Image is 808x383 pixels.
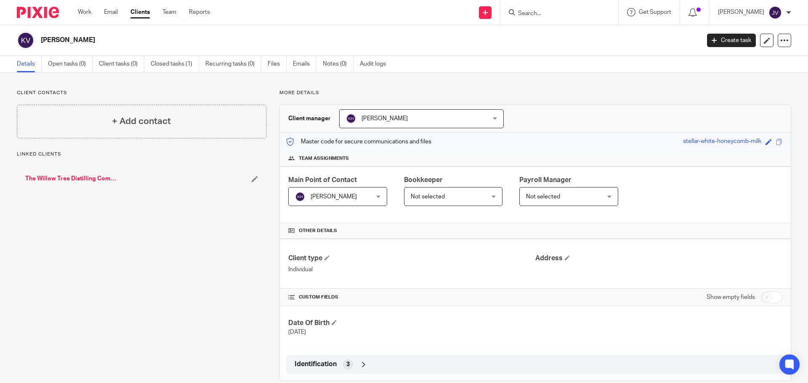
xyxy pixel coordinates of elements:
[78,8,91,16] a: Work
[288,114,331,123] h3: Client manager
[639,9,671,15] span: Get Support
[288,319,535,328] h4: Date Of Birth
[288,254,535,263] h4: Client type
[17,56,42,72] a: Details
[707,293,755,301] label: Show empty fields
[288,329,306,335] span: [DATE]
[17,151,266,158] p: Linked clients
[130,8,150,16] a: Clients
[112,115,171,128] h4: + Add contact
[404,177,443,183] span: Bookkeeper
[286,137,431,146] p: Master code for secure communications and files
[288,177,357,183] span: Main Point of Contact
[17,90,266,96] p: Client contacts
[707,34,756,47] a: Create task
[519,177,571,183] span: Payroll Manager
[683,137,761,147] div: stellar-white-honeycomb-milk
[25,174,118,183] a: The Willow Tree Distilling Company Limited
[360,56,392,72] a: Audit logs
[411,194,445,200] span: Not selected
[323,56,353,72] a: Notes (0)
[41,36,563,45] h2: [PERSON_NAME]
[768,6,782,19] img: svg%3E
[299,155,349,162] span: Team assignments
[346,114,356,124] img: svg%3E
[535,254,782,263] h4: Address
[205,56,261,72] a: Recurring tasks (0)
[718,8,764,16] p: [PERSON_NAME]
[99,56,144,72] a: Client tasks (0)
[288,294,535,301] h4: CUSTOM FIELDS
[189,8,210,16] a: Reports
[104,8,118,16] a: Email
[268,56,287,72] a: Files
[48,56,93,72] a: Open tasks (0)
[299,227,337,234] span: Other details
[517,10,593,18] input: Search
[151,56,199,72] a: Closed tasks (1)
[162,8,176,16] a: Team
[295,360,337,369] span: Identification
[279,90,791,96] p: More details
[361,116,408,122] span: [PERSON_NAME]
[288,265,535,274] p: Individual
[346,360,350,369] span: 3
[293,56,316,72] a: Emails
[526,194,560,200] span: Not selected
[295,192,305,202] img: svg%3E
[17,32,35,49] img: svg%3E
[311,194,357,200] span: [PERSON_NAME]
[17,7,59,18] img: Pixie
